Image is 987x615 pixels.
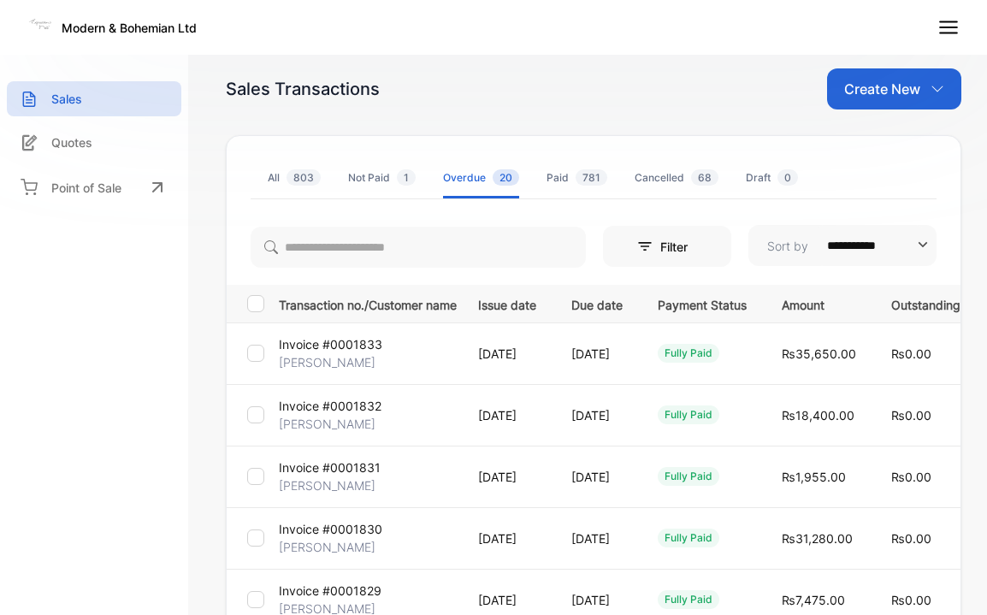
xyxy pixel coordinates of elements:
[691,169,718,186] span: 68
[660,238,698,256] p: Filter
[571,293,623,314] p: Due date
[478,293,536,314] p: Issue date
[891,293,960,314] p: Outstanding
[226,76,380,102] div: Sales Transactions
[478,529,536,547] p: [DATE]
[782,531,853,546] span: ₨31,280.00
[279,476,375,494] p: [PERSON_NAME]
[397,169,416,186] span: 1
[827,68,961,109] button: Create New
[571,591,623,609] p: [DATE]
[478,406,536,424] p: [DATE]
[891,470,931,484] span: ₨0.00
[279,538,375,556] p: [PERSON_NAME]
[782,470,846,484] span: ₨1,955.00
[279,415,375,433] p: [PERSON_NAME]
[782,346,856,361] span: ₨35,650.00
[287,169,321,186] span: 803
[279,293,457,314] p: Transaction no./Customer name
[658,529,719,547] div: fully paid
[51,133,92,151] p: Quotes
[891,346,931,361] span: ₨0.00
[915,543,987,615] iframe: LiveChat chat widget
[27,12,53,38] img: Logo
[493,169,519,186] span: 20
[748,225,937,266] button: Sort by
[443,170,519,186] div: Overdue
[658,344,719,363] div: fully paid
[891,408,931,423] span: ₨0.00
[658,467,719,486] div: fully paid
[547,170,607,186] div: Paid
[478,345,536,363] p: [DATE]
[777,169,798,186] span: 0
[782,593,845,607] span: ₨7,475.00
[7,169,181,206] a: Point of Sale
[635,170,718,186] div: Cancelled
[279,582,381,600] p: Invoice #0001829
[746,170,798,186] div: Draft
[279,353,375,371] p: [PERSON_NAME]
[7,81,181,116] a: Sales
[782,408,854,423] span: ₨18,400.00
[576,169,607,186] span: 781
[7,125,181,160] a: Quotes
[348,170,416,186] div: Not Paid
[658,590,719,609] div: fully paid
[279,520,382,538] p: Invoice #0001830
[478,591,536,609] p: [DATE]
[51,90,82,108] p: Sales
[891,531,931,546] span: ₨0.00
[279,458,381,476] p: Invoice #0001831
[571,406,623,424] p: [DATE]
[767,237,808,255] p: Sort by
[62,19,197,37] p: Modern & Bohemian Ltd
[571,345,623,363] p: [DATE]
[279,397,381,415] p: Invoice #0001832
[571,529,623,547] p: [DATE]
[51,179,121,197] p: Point of Sale
[279,335,382,353] p: Invoice #0001833
[268,170,321,186] div: All
[658,293,747,314] p: Payment Status
[603,226,731,267] button: Filter
[891,593,931,607] span: ₨0.00
[571,468,623,486] p: [DATE]
[782,293,856,314] p: Amount
[844,79,920,99] p: Create New
[658,405,719,424] div: fully paid
[478,468,536,486] p: [DATE]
